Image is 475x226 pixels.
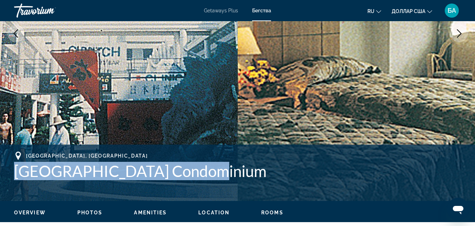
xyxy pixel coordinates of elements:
[450,25,468,42] button: Next image
[26,153,148,159] span: [GEOGRAPHIC_DATA], [GEOGRAPHIC_DATA]
[367,6,381,16] button: Изменить язык
[261,209,283,216] button: Rooms
[14,1,84,20] a: Травориум
[198,209,230,216] button: Location
[367,8,374,14] font: ru
[204,8,238,13] a: Getaways Plus
[134,209,167,216] button: Amenities
[77,209,103,216] button: Photos
[392,6,432,16] button: Изменить валюту
[14,209,46,216] button: Overview
[392,8,425,14] font: доллар США
[7,25,25,42] button: Previous image
[447,198,469,220] iframe: Кнопка запуска окна обмена сообщениями
[252,8,271,13] a: Бегства
[14,162,461,180] h1: [GEOGRAPHIC_DATA] Condominium
[443,3,461,18] button: Меню пользователя
[448,7,456,14] font: БА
